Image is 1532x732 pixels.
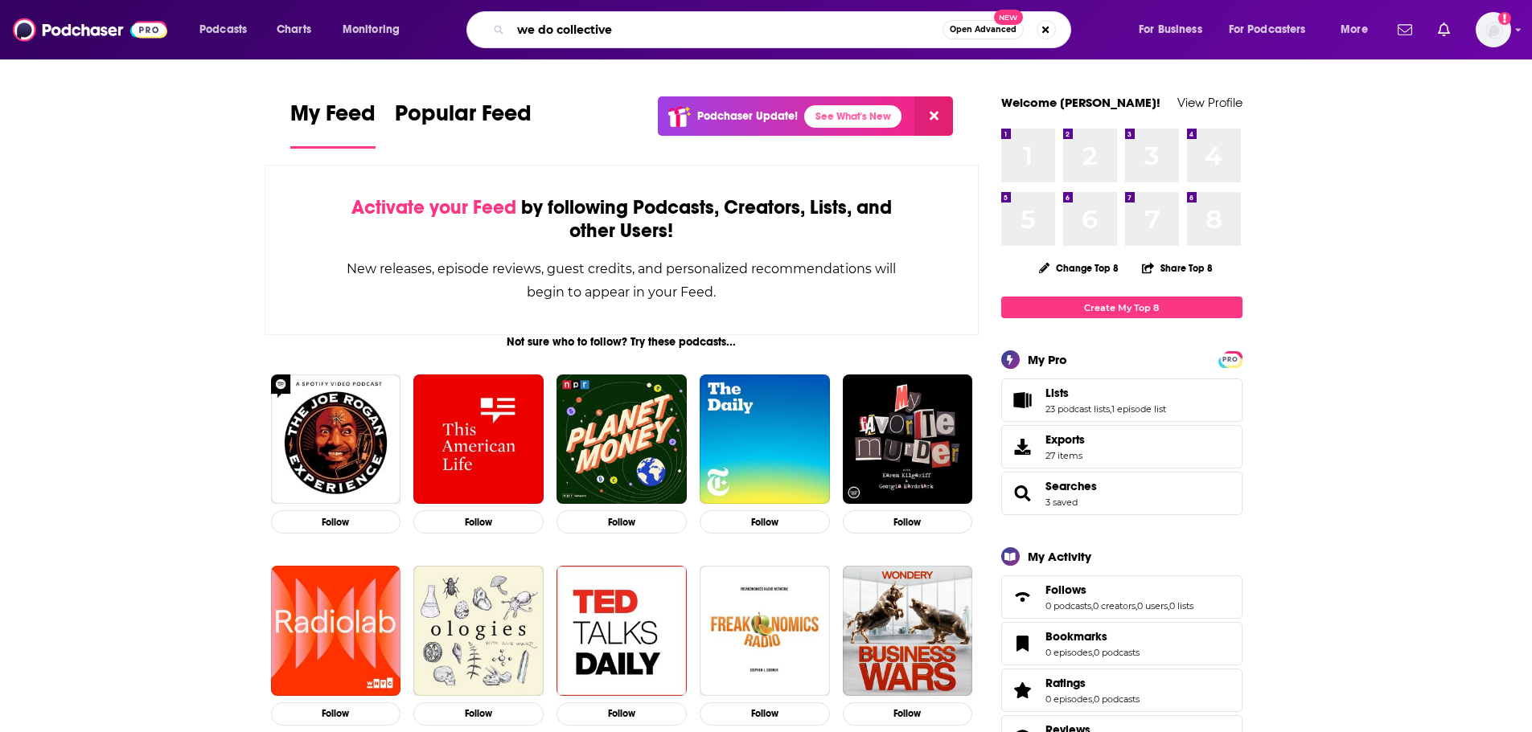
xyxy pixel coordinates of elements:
[557,510,687,534] button: Follow
[13,14,167,45] a: Podchaser - Follow, Share and Rate Podcasts
[1045,386,1069,400] span: Lists
[557,566,687,696] img: TED Talks Daily
[271,702,401,726] button: Follow
[1169,600,1193,611] a: 0 lists
[199,18,247,41] span: Podcasts
[1094,693,1140,705] a: 0 podcasts
[700,374,830,505] img: The Daily
[1045,450,1085,461] span: 27 items
[290,100,376,137] span: My Feed
[804,105,902,128] a: See What's New
[1007,679,1039,701] a: Ratings
[346,196,898,243] div: by following Podcasts, Creators, Lists, and other Users!
[1221,353,1240,365] a: PRO
[1341,18,1368,41] span: More
[188,17,268,43] button: open menu
[1476,12,1511,47] img: User Profile
[1221,354,1240,366] span: PRO
[290,100,376,149] a: My Feed
[700,566,830,696] img: Freakonomics Radio
[843,702,973,726] button: Follow
[1111,403,1166,415] a: 1 episode list
[1329,17,1388,43] button: open menu
[1028,352,1067,367] div: My Pro
[1045,386,1166,400] a: Lists
[1045,647,1092,658] a: 0 episodes
[1007,632,1039,655] a: Bookmarks
[1391,16,1419,43] a: Show notifications dropdown
[1498,12,1511,25] svg: Add a profile image
[1001,575,1242,619] span: Follows
[271,510,401,534] button: Follow
[265,335,980,349] div: Not sure who to follow? Try these podcasts...
[1431,16,1456,43] a: Show notifications dropdown
[1045,583,1086,597] span: Follows
[1001,472,1242,515] span: Searches
[1229,18,1306,41] span: For Podcasters
[943,20,1024,39] button: Open AdvancedNew
[1092,693,1094,705] span: ,
[1001,296,1242,318] a: Create My Top 8
[1001,425,1242,468] a: Exports
[1139,18,1202,41] span: For Business
[482,11,1086,48] div: Search podcasts, credits, & more...
[1029,258,1129,278] button: Change Top 8
[1177,95,1242,110] a: View Profile
[1091,600,1093,611] span: ,
[395,100,532,137] span: Popular Feed
[1001,669,1242,712] span: Ratings
[843,510,973,534] button: Follow
[266,17,321,43] a: Charts
[1476,12,1511,47] span: Logged in as fvultaggio
[1218,17,1329,43] button: open menu
[557,702,687,726] button: Follow
[1137,600,1168,611] a: 0 users
[351,195,516,219] span: Activate your Feed
[1045,693,1092,705] a: 0 episodes
[1001,95,1160,110] a: Welcome [PERSON_NAME]!
[1045,676,1086,690] span: Ratings
[843,374,973,505] img: My Favorite Murder with Karen Kilgariff and Georgia Hardstark
[697,109,798,123] p: Podchaser Update!
[277,18,311,41] span: Charts
[557,374,687,505] img: Planet Money
[1045,629,1107,644] span: Bookmarks
[1001,378,1242,422] span: Lists
[1045,403,1110,415] a: 23 podcast lists
[994,10,1023,25] span: New
[1093,600,1136,611] a: 0 creators
[1045,479,1097,493] a: Searches
[271,566,401,696] img: Radiolab
[1476,12,1511,47] button: Show profile menu
[1001,622,1242,665] span: Bookmarks
[950,26,1017,34] span: Open Advanced
[1007,436,1039,458] span: Exports
[413,374,544,505] img: This American Life
[843,566,973,696] img: Business Wars
[1045,432,1085,447] span: Exports
[413,702,544,726] button: Follow
[395,100,532,149] a: Popular Feed
[413,566,544,696] img: Ologies with Alie Ward
[1110,403,1111,415] span: ,
[1136,600,1137,611] span: ,
[331,17,421,43] button: open menu
[1045,497,1078,508] a: 3 saved
[700,510,830,534] button: Follow
[1127,17,1222,43] button: open menu
[1028,549,1091,564] div: My Activity
[1007,482,1039,505] a: Searches
[1168,600,1169,611] span: ,
[1094,647,1140,658] a: 0 podcasts
[1045,583,1193,597] a: Follows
